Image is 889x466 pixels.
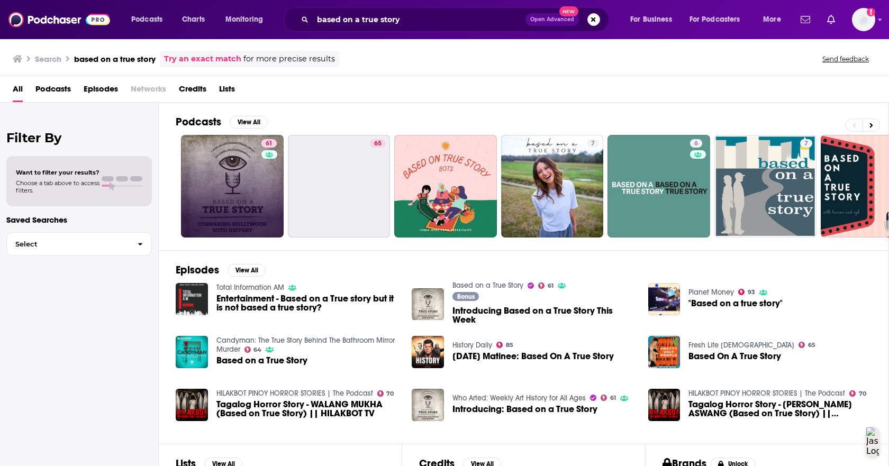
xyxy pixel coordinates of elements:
[16,169,99,176] span: Want to filter your results?
[377,390,394,397] a: 70
[253,348,261,352] span: 64
[587,139,599,148] a: 7
[852,8,875,31] button: Show profile menu
[182,12,205,27] span: Charts
[688,288,734,297] a: Planet Money
[688,352,781,361] a: Based On A True Story
[859,391,866,396] span: 70
[84,80,118,102] a: Episodes
[452,306,636,324] span: Introducing Based on a True Story This Week
[763,12,781,27] span: More
[559,6,578,16] span: New
[506,343,513,348] span: 85
[756,11,794,28] button: open menu
[216,336,395,354] a: Candyman: The True Story Behind The Bathroom Mirror Murder
[412,336,444,368] img: Saturday Matinee: Based On A True Story
[218,11,277,28] button: open menu
[261,139,277,148] a: 61
[694,139,698,149] span: 6
[648,389,681,421] img: Tagalog Horror Story - ANAK NG ASWANG (Based on True Story) || HILAKBOT TV
[819,54,872,63] button: Send feedback
[690,139,702,148] a: 6
[800,139,812,148] a: 7
[13,80,23,102] span: All
[601,395,616,401] a: 61
[176,115,268,129] a: PodcastsView All
[688,341,794,350] a: Fresh Life Church
[530,17,574,22] span: Open Advanced
[16,179,99,194] span: Choose a tab above to access filters.
[630,12,672,27] span: For Business
[131,12,162,27] span: Podcasts
[412,288,444,321] a: Introducing Based on a True Story This Week
[176,263,219,277] h2: Episodes
[610,396,616,400] span: 61
[452,394,586,403] a: Who Arted: Weekly Art History for All Ages
[648,283,681,315] img: "Based on a true story"
[370,139,386,148] a: 65
[688,400,872,418] span: Tagalog Horror Story - [PERSON_NAME] ASWANG (Based on True Story) || HILAKBOT TV
[8,10,110,30] img: Podchaser - Follow, Share and Rate Podcasts
[216,400,400,418] a: Tagalog Horror Story - WALANG MUKHA (Based on True Story) || HILAKBOT TV
[867,8,875,16] svg: Add a profile image
[230,116,268,129] button: View All
[219,80,235,102] span: Lists
[804,139,808,149] span: 7
[452,352,614,361] a: Saturday Matinee: Based On A True Story
[738,289,755,295] a: 93
[216,283,284,292] a: Total Information AM
[176,283,208,315] a: Entertainment - Based on a True story but it is not based a true story?
[648,336,681,368] img: Based On A True Story
[852,8,875,31] img: User Profile
[131,80,166,102] span: Networks
[688,389,845,398] a: HILAKBOT PINOY HORROR STORIES | The Podcast
[176,389,208,421] img: Tagalog Horror Story - WALANG MUKHA (Based on True Story) || HILAKBOT TV
[548,284,554,288] span: 61
[538,282,554,289] a: 61
[225,12,263,27] span: Monitoring
[216,389,373,398] a: HILAKBOT PINOY HORROR STORIES | The Podcast
[457,294,475,300] span: Bonus
[35,80,71,102] a: Podcasts
[714,135,817,237] a: 7
[452,405,597,414] span: Introducing: Based on a True Story
[808,343,815,348] span: 65
[591,139,595,149] span: 7
[7,241,129,248] span: Select
[74,54,156,64] h3: based on a true story
[683,11,756,28] button: open menu
[216,294,400,312] a: Entertainment - Based on a True story but it is not based a true story?
[852,8,875,31] span: Logged in as RebRoz5
[124,11,176,28] button: open menu
[823,11,839,29] a: Show notifications dropdown
[266,139,273,149] span: 61
[164,53,241,65] a: Try an exact match
[412,389,444,421] img: Introducing: Based on a True Story
[849,390,866,397] a: 70
[607,135,710,237] a: 6
[313,11,525,28] input: Search podcasts, credits, & more...
[176,263,266,277] a: EpisodesView All
[496,342,513,348] a: 85
[452,352,614,361] span: [DATE] Matinee: Based On A True Story
[35,54,61,64] h3: Search
[228,264,266,277] button: View All
[623,11,685,28] button: open menu
[179,80,206,102] a: Credits
[176,115,221,129] h2: Podcasts
[6,215,152,225] p: Saved Searches
[243,53,335,65] span: for more precise results
[176,336,208,368] a: Based on a True Story
[690,12,740,27] span: For Podcasters
[216,356,307,365] span: Based on a True Story
[452,341,492,350] a: History Daily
